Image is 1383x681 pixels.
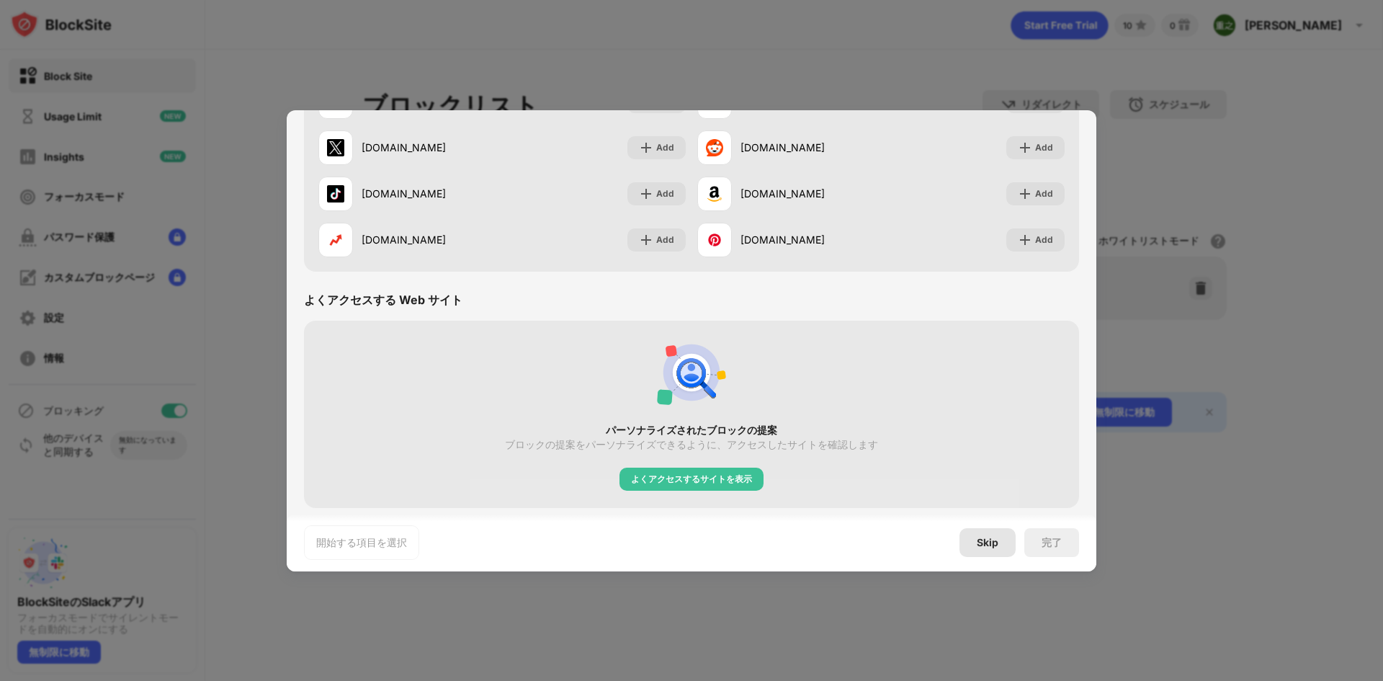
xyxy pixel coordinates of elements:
img: favicons [327,185,344,202]
div: Add [1035,187,1053,201]
div: Add [1035,233,1053,247]
div: Add [1035,141,1053,155]
div: Add [656,141,674,155]
div: [DOMAIN_NAME] [362,186,502,201]
img: favicons [706,185,723,202]
div: Skip [977,537,998,548]
div: よくアクセスする Web サイト [304,293,462,308]
img: favicons [327,231,344,249]
img: favicons [706,139,723,156]
div: Add [656,187,674,201]
div: 開始する項目を選択 [316,535,407,550]
div: [DOMAIN_NAME] [740,140,881,155]
img: favicons [706,231,723,249]
img: personal-suggestions.svg [657,338,726,407]
div: Add [656,233,674,247]
div: パーソナライズされたブロックの提案 [330,424,1053,436]
div: ブロックの提案をパーソナライズできるように、アクセスしたサイトを確認します [505,439,878,450]
div: [DOMAIN_NAME] [740,186,881,201]
div: よくアクセスするサイトを表示 [631,472,752,486]
div: [DOMAIN_NAME] [362,140,502,155]
img: favicons [327,139,344,156]
div: [DOMAIN_NAME] [362,232,502,247]
div: 完了 [1042,537,1062,548]
div: [DOMAIN_NAME] [740,232,881,247]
